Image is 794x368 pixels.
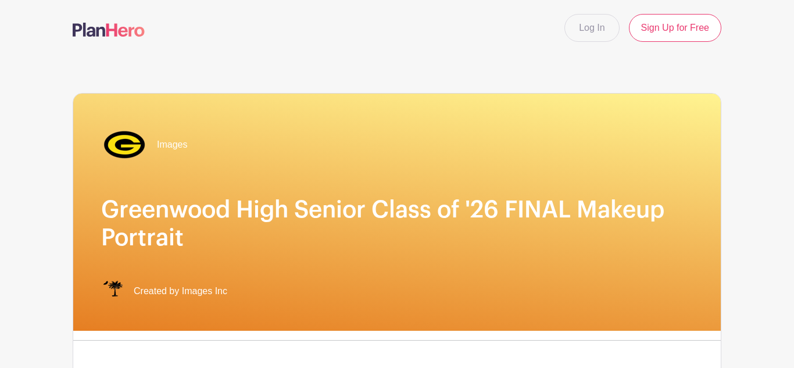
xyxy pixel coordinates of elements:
[629,14,721,42] a: Sign Up for Free
[134,284,227,298] span: Created by Images Inc
[157,138,187,152] span: Images
[101,196,693,252] h1: Greenwood High Senior Class of '26 FINAL Makeup Portrait
[101,122,148,168] img: greenwood%20transp.%20(1).png
[73,23,145,37] img: logo-507f7623f17ff9eddc593b1ce0a138ce2505c220e1c5a4e2b4648c50719b7d32.svg
[101,280,124,303] img: IMAGES%20logo%20transparenT%20PNG%20s.png
[564,14,619,42] a: Log In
